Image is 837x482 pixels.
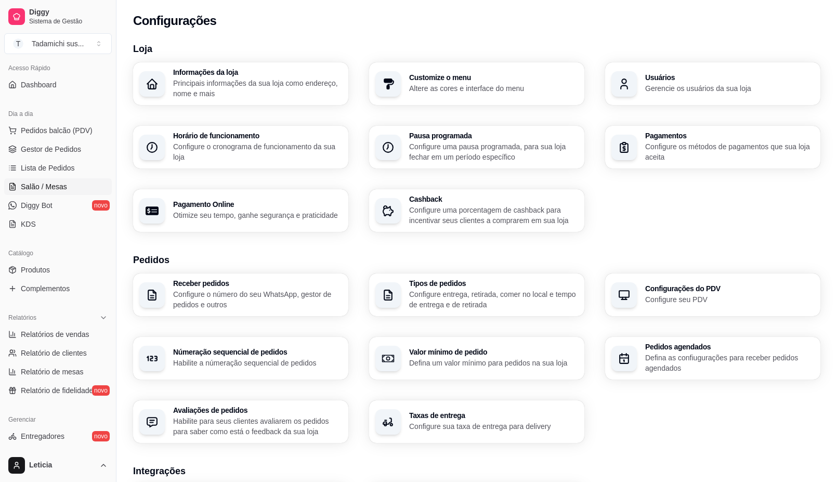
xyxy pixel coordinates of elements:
[21,144,81,154] span: Gestor de Pedidos
[32,38,84,49] div: Tadamichi sus ...
[645,353,814,373] p: Defina as confiugurações para receber pedidos agendados
[4,76,112,93] a: Dashboard
[21,200,53,211] span: Diggy Bot
[21,163,75,173] span: Lista de Pedidos
[173,289,342,310] p: Configure o número do seu WhatsApp, gestor de pedidos e outros
[173,132,342,139] h3: Horário de funcionamento
[4,363,112,380] a: Relatório de mesas
[29,461,95,470] span: Leticia
[21,80,57,90] span: Dashboard
[4,280,112,297] a: Complementos
[173,416,342,437] p: Habilite para seus clientes avaliarem os pedidos para saber como está o feedback da sua loja
[409,289,578,310] p: Configure entrega, retirada, comer no local e tempo de entrega e de retirada
[21,125,93,136] span: Pedidos balcão (PDV)
[645,74,814,81] h3: Usuários
[4,160,112,176] a: Lista de Pedidos
[133,253,820,267] h3: Pedidos
[133,400,348,443] button: Avaliações de pedidosHabilite para seus clientes avaliarem os pedidos para saber como está o feed...
[369,62,584,105] button: Customize o menuAltere as cores e interface do menu
[409,132,578,139] h3: Pausa programada
[173,348,342,356] h3: Númeração sequencial de pedidos
[645,83,814,94] p: Gerencie os usuários da sua loja
[409,196,578,203] h3: Cashback
[4,178,112,195] a: Salão / Mesas
[21,385,93,396] span: Relatório de fidelidade
[21,181,67,192] span: Salão / Mesas
[4,4,112,29] a: DiggySistema de Gestão
[4,245,112,262] div: Catálogo
[4,382,112,399] a: Relatório de fidelidadenovo
[409,421,578,432] p: Configure sua taxa de entrega para delivery
[173,280,342,287] h3: Receber pedidos
[21,329,89,340] span: Relatórios de vendas
[645,285,814,292] h3: Configurações do PDV
[409,141,578,162] p: Configure uma pausa programada, para sua loja fechar em um período específico
[173,407,342,414] h3: Avaliações de pedidos
[605,62,820,105] button: UsuáriosGerencie os usuários da sua loja
[4,122,112,139] button: Pedidos balcão (PDV)
[21,283,70,294] span: Complementos
[133,337,348,380] button: Númeração sequencial de pedidosHabilite a númeração sequencial de pedidos
[133,189,348,232] button: Pagamento OnlineOtimize seu tempo, ganhe segurança e praticidade
[133,126,348,168] button: Horário de funcionamentoConfigure o cronograma de funcionamento da sua loja
[133,464,820,478] h3: Integrações
[645,141,814,162] p: Configure os métodos de pagamentos que sua loja aceita
[4,326,112,343] a: Relatórios de vendas
[369,273,584,316] button: Tipos de pedidosConfigure entrega, retirada, comer no local e tempo de entrega e de retirada
[4,411,112,428] div: Gerenciar
[645,294,814,305] p: Configure seu PDV
[173,141,342,162] p: Configure o cronograma de funcionamento da sua loja
[409,412,578,419] h3: Taxas de entrega
[4,262,112,278] a: Produtos
[409,280,578,287] h3: Tipos de pedidos
[4,216,112,232] a: KDS
[4,428,112,445] a: Entregadoresnovo
[4,453,112,478] button: Leticia
[645,132,814,139] h3: Pagamentos
[4,33,112,54] button: Select a team
[173,78,342,99] p: Principais informações da sua loja como endereço, nome e mais
[133,12,216,29] h2: Configurações
[4,197,112,214] a: Diggy Botnovo
[173,201,342,208] h3: Pagamento Online
[409,348,578,356] h3: Valor mínimo de pedido
[133,62,348,105] button: Informações da lojaPrincipais informações da sua loja como endereço, nome e mais
[173,69,342,76] h3: Informações da loja
[605,337,820,380] button: Pedidos agendadosDefina as confiugurações para receber pedidos agendados
[21,219,36,229] span: KDS
[21,348,87,358] span: Relatório de clientes
[369,126,584,168] button: Pausa programadaConfigure uma pausa programada, para sua loja fechar em um período específico
[29,17,108,25] span: Sistema de Gestão
[4,60,112,76] div: Acesso Rápido
[409,74,578,81] h3: Customize o menu
[8,314,36,322] span: Relatórios
[605,273,820,316] button: Configurações do PDVConfigure seu PDV
[133,42,820,56] h3: Loja
[605,126,820,168] button: PagamentosConfigure os métodos de pagamentos que sua loja aceita
[21,265,50,275] span: Produtos
[133,273,348,316] button: Receber pedidosConfigure o número do seu WhatsApp, gestor de pedidos e outros
[4,447,112,463] a: Nota Fiscal (NFC-e)
[645,343,814,350] h3: Pedidos agendados
[4,106,112,122] div: Dia a dia
[409,205,578,226] p: Configure uma porcentagem de cashback para incentivar seus clientes a comprarem em sua loja
[13,38,23,49] span: T
[4,141,112,158] a: Gestor de Pedidos
[4,345,112,361] a: Relatório de clientes
[409,83,578,94] p: Altere as cores e interface do menu
[369,189,584,232] button: CashbackConfigure uma porcentagem de cashback para incentivar seus clientes a comprarem em sua loja
[29,8,108,17] span: Diggy
[173,358,342,368] p: Habilite a númeração sequencial de pedidos
[369,400,584,443] button: Taxas de entregaConfigure sua taxa de entrega para delivery
[21,367,84,377] span: Relatório de mesas
[21,431,64,441] span: Entregadores
[173,210,342,220] p: Otimize seu tempo, ganhe segurança e praticidade
[369,337,584,380] button: Valor mínimo de pedidoDefina um valor mínimo para pedidos na sua loja
[409,358,578,368] p: Defina um valor mínimo para pedidos na sua loja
